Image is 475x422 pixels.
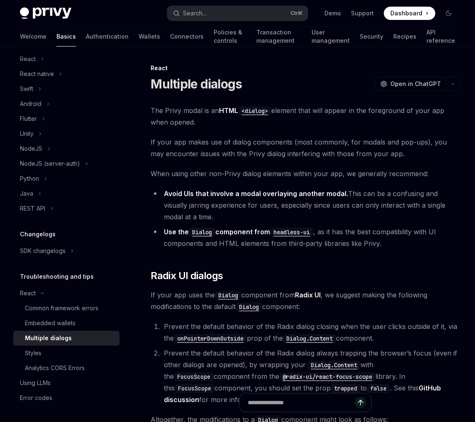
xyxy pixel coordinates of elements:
a: Dialog [189,228,215,236]
code: onPointerDownOutside [174,334,247,343]
div: Unity [20,129,34,139]
a: Recipes [393,27,417,47]
code: @radix-ui/react-focus-scope [279,372,375,381]
a: onPointerDownOutside [174,334,247,342]
a: User management [312,27,350,47]
code: Dialog [236,302,262,312]
code: Dialog.Content [283,334,336,343]
strong: Use the component from [164,228,313,236]
a: @radix-ui/react-focus-scope [279,372,375,380]
code: <dialog> [238,106,271,115]
a: Dialog.Content [283,334,336,342]
button: Send message [355,397,366,408]
a: Radix UI [295,291,321,299]
h1: Multiple dialogs [151,76,242,91]
a: Dialog [236,302,262,311]
div: NodeJS (server-auth) [20,159,80,169]
span: Dashboard [390,9,422,17]
span: If your app uses the component from , we suggest making the following modifications to the defaul... [151,289,460,312]
div: Multiple dialogs [25,333,72,343]
code: Dialog.Content [307,361,361,370]
div: Common framework errors [25,303,98,313]
li: Prevent the default behavior of the Radix dialog closing when the user clicks outside of it, via ... [161,321,460,344]
a: HTML<dialog> [219,106,271,115]
li: Prevent the default behavior of the Radix dialog always trapping the browser’s focus (even if oth... [161,347,460,405]
a: Demo [324,9,341,17]
div: Using LLMs [20,378,51,388]
code: false [367,384,390,393]
a: Analytics CORS Errors [13,361,119,375]
a: Using LLMs [13,375,119,390]
div: Swift [20,84,33,94]
div: NodeJS [20,144,42,154]
div: React [20,288,36,298]
h5: Changelogs [20,229,56,239]
h5: Troubleshooting and tips [20,272,94,282]
a: Dialog.Content [306,361,361,369]
code: FocusScope [174,372,214,381]
div: Search... [183,8,206,18]
a: Authentication [86,27,129,47]
div: Error codes [20,393,52,403]
a: Dashboard [384,7,435,20]
a: Common framework errors [13,301,119,316]
div: Embedded wallets [25,318,76,328]
div: REST API [20,204,45,213]
button: Open in ChatGPT [375,77,446,91]
code: trapped [331,384,361,393]
a: Dialog [215,291,241,299]
a: Security [360,27,383,47]
span: Radix UI dialogs [151,269,223,282]
div: React native [20,69,54,79]
button: Toggle dark mode [442,7,455,20]
div: Android [20,99,41,109]
li: This can be a confusing and visually jarring experience for users, especially since users can onl... [151,188,460,223]
a: Wallets [139,27,160,47]
a: Connectors [170,27,204,47]
a: Transaction management [256,27,302,47]
div: Java [20,189,33,199]
button: Search...CtrlK [167,6,308,21]
span: If your app makes use of dialog components (most commonly, for modals and pop-ups), you may encou... [151,136,460,159]
div: SDK changelogs [20,246,66,256]
a: Error codes [13,390,119,405]
a: Basics [56,27,76,47]
span: Open in ChatGPT [390,80,441,88]
span: When using other non-Privy dialog elements within your app, we generally recommend: [151,168,460,179]
span: Ctrl K [290,10,303,17]
a: Policies & controls [214,27,246,47]
span: The Privy modal is an element that will appear in the foreground of your app when opened. [151,105,460,128]
code: FocusScope [175,384,214,393]
img: dark logo [20,7,71,19]
div: Analytics CORS Errors [25,363,85,373]
a: Styles [13,346,119,361]
a: Support [351,9,374,17]
a: Multiple dialogs [13,331,119,346]
a: headless-ui [270,228,313,236]
div: Styles [25,348,41,358]
li: , as it has the best compatibility with UI components and HTML elements from third-party librarie... [151,226,460,249]
div: Python [20,174,39,184]
div: React [151,64,460,72]
code: Dialog [215,291,241,300]
a: API reference [426,27,455,47]
div: Flutter [20,114,37,124]
a: Embedded wallets [13,316,119,331]
strong: Avoid UIs that involve a modal overlaying another modal. [164,189,348,198]
a: Welcome [20,27,46,47]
